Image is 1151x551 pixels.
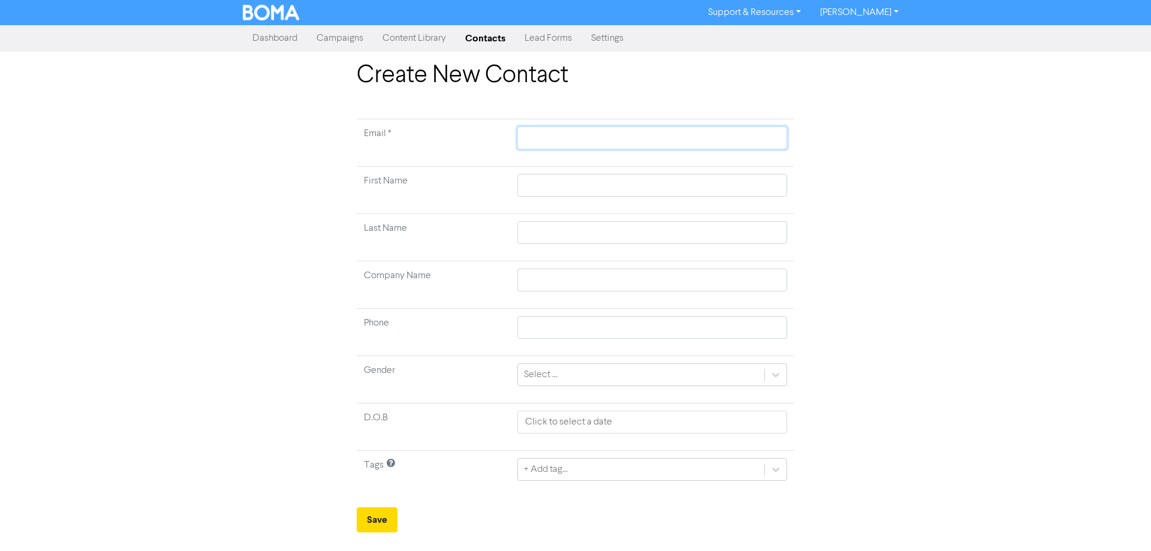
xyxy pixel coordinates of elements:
div: + Add tag... [524,462,568,477]
td: Phone [357,309,510,356]
img: BOMA Logo [243,5,299,20]
a: Lead Forms [515,26,581,50]
td: Last Name [357,214,510,261]
td: Company Name [357,261,510,309]
td: Gender [357,356,510,404]
td: Required [357,119,510,167]
a: Dashboard [243,26,307,50]
a: Content Library [373,26,456,50]
a: Contacts [456,26,515,50]
td: Tags [357,451,510,498]
a: [PERSON_NAME] [810,3,908,22]
a: Support & Resources [698,3,810,22]
td: D.O.B [357,404,510,451]
td: First Name [357,167,510,214]
div: Select ... [524,368,558,382]
h1: Create New Contact [357,61,794,90]
a: Settings [581,26,633,50]
a: Campaigns [307,26,373,50]
iframe: Chat Widget [1091,493,1151,551]
input: Click to select a date [517,411,787,433]
button: Save [357,507,397,532]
